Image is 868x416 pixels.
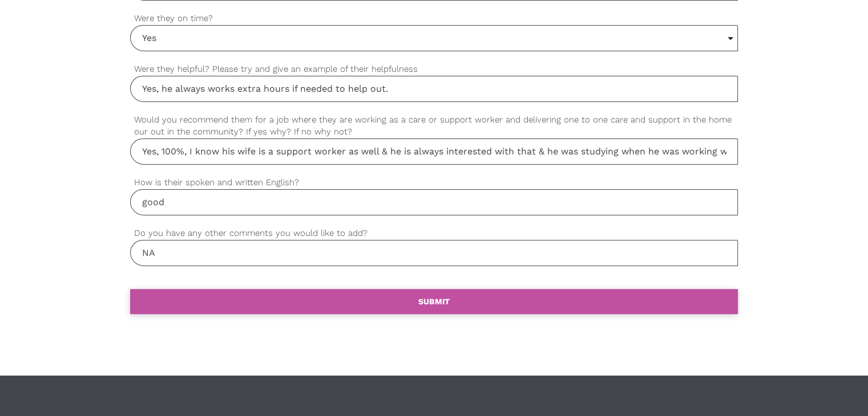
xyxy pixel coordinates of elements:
label: Were they helpful? Please try and give an example of their helpfulness [130,63,738,76]
label: Do you have any other comments you would like to add? [130,227,738,240]
a: SUBMIT [130,289,738,314]
label: How is their spoken and written English? [130,176,738,189]
b: SUBMIT [418,297,450,306]
label: Would you recommend them for a job where they are working as a care or support worker and deliver... [130,113,738,138]
label: Were they on time? [130,12,738,25]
